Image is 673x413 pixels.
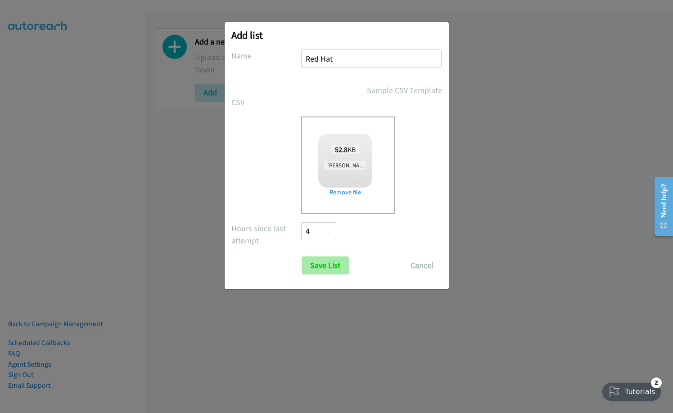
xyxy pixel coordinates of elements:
[367,84,442,96] a: Sample CSV Template
[231,222,302,247] label: Hours since last attempt
[231,96,302,108] label: CSV
[324,161,504,170] span: [PERSON_NAME] + Red Hat-JG - 8702 FY25Q3 - Operationalize AI - SG.csv
[318,188,372,197] a: Remove file
[597,374,666,406] iframe: Checklist
[332,145,359,154] span: KB
[231,29,442,41] h2: Add list
[231,49,302,62] label: Name
[402,256,442,274] button: Cancel
[302,256,349,274] input: Save List
[647,171,673,242] iframe: Resource Center
[335,145,348,154] strong: 52.8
